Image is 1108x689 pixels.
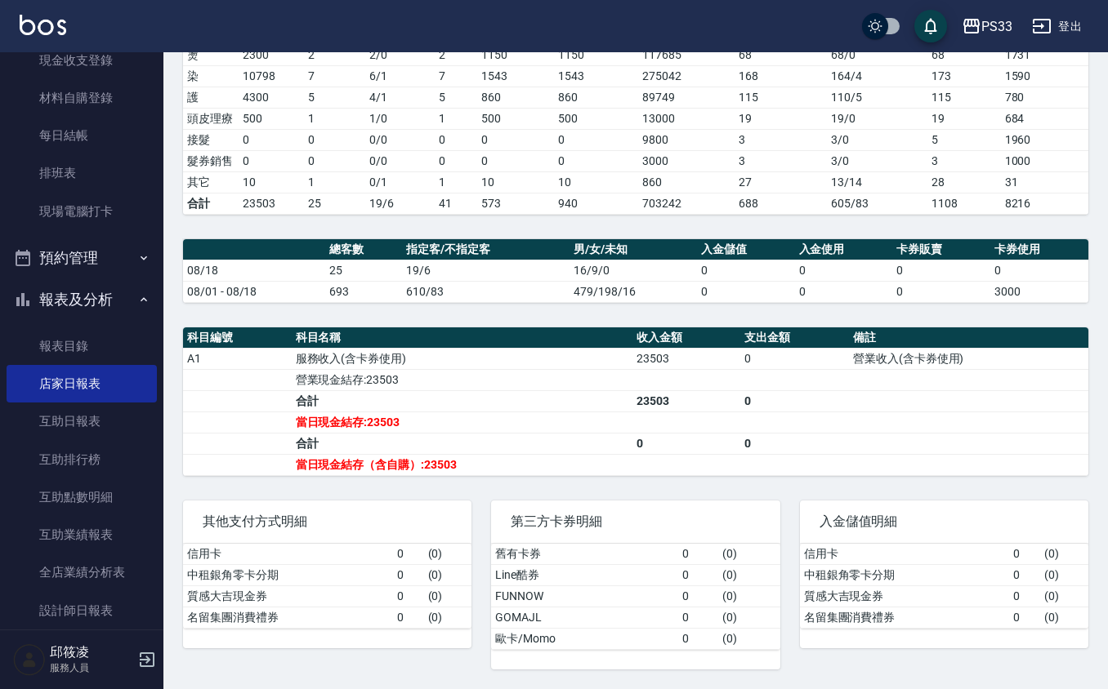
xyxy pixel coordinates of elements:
[7,516,157,553] a: 互助業績報表
[491,585,677,607] td: FUNNOW
[7,237,157,279] button: 預約管理
[239,65,304,87] td: 10798
[365,129,435,150] td: 0 / 0
[304,193,366,214] td: 25
[1009,544,1040,565] td: 0
[718,607,780,628] td: ( 0 )
[827,129,927,150] td: 3 / 0
[491,544,677,565] td: 舊有卡券
[435,193,477,214] td: 41
[511,513,760,530] span: 第三方卡券明細
[795,239,893,260] th: 入金使用
[325,239,402,260] th: 總客數
[393,607,424,628] td: 0
[927,108,1001,129] td: 19
[638,150,735,171] td: 3000
[570,281,697,302] td: 479/198/16
[304,171,366,193] td: 1
[435,44,477,65] td: 2
[1040,544,1088,565] td: ( 0 )
[435,108,477,129] td: 1
[365,87,435,108] td: 4 / 1
[183,193,239,214] td: 合計
[7,629,157,667] a: 設計師業績分析表
[7,478,157,516] a: 互助點數明細
[827,150,927,171] td: 3 / 0
[292,348,632,369] td: 服務收入(含卡券使用)
[638,108,735,129] td: 13000
[325,260,402,281] td: 25
[491,607,677,628] td: GOMAJL
[365,171,435,193] td: 0 / 1
[477,65,554,87] td: 1543
[927,193,1001,214] td: 1108
[570,260,697,281] td: 16/9/0
[7,402,157,440] a: 互助日報表
[435,65,477,87] td: 7
[402,281,570,302] td: 610/83
[20,15,66,35] img: Logo
[239,108,304,129] td: 500
[554,129,639,150] td: 0
[990,260,1088,281] td: 0
[7,79,157,117] a: 材料自購登錄
[678,564,718,585] td: 0
[13,643,46,676] img: Person
[927,129,1001,150] td: 5
[183,129,239,150] td: 接髮
[632,327,741,349] th: 收入金額
[50,644,133,660] h5: 邱筱凌
[800,544,1010,565] td: 信用卡
[740,390,849,411] td: 0
[554,65,639,87] td: 1543
[435,150,477,171] td: 0
[827,171,927,193] td: 13 / 14
[678,544,718,565] td: 0
[1040,564,1088,585] td: ( 0 )
[183,239,1088,303] table: a dense table
[990,239,1088,260] th: 卡券使用
[1025,11,1088,42] button: 登出
[795,260,893,281] td: 0
[365,108,435,129] td: 1 / 0
[402,260,570,281] td: 19/6
[697,239,795,260] th: 入金儲值
[325,281,402,302] td: 693
[955,10,1019,43] button: PS33
[554,193,639,214] td: 940
[800,564,1010,585] td: 中租銀角零卡分期
[570,239,697,260] th: 男/女/未知
[735,65,828,87] td: 168
[1040,607,1088,628] td: ( 0 )
[491,564,677,585] td: Line酷券
[849,348,1088,369] td: 營業收入(含卡券使用)
[491,544,780,650] table: a dense table
[981,16,1012,37] div: PS33
[1009,585,1040,607] td: 0
[7,154,157,192] a: 排班表
[292,454,632,475] td: 當日現金結存（含自購）:23503
[638,65,735,87] td: 275042
[718,544,780,565] td: ( 0 )
[239,44,304,65] td: 2300
[183,544,393,565] td: 信用卡
[183,281,325,302] td: 08/01 - 08/18
[7,553,157,591] a: 全店業績分析表
[477,44,554,65] td: 1150
[718,585,780,607] td: ( 0 )
[554,87,639,108] td: 860
[491,628,677,649] td: 歐卡/Momo
[718,564,780,585] td: ( 0 )
[892,260,990,281] td: 0
[849,327,1088,349] th: 備註
[632,348,741,369] td: 23503
[7,327,157,365] a: 報表目錄
[183,150,239,171] td: 髮券銷售
[678,607,718,628] td: 0
[892,281,990,302] td: 0
[927,65,1001,87] td: 173
[638,129,735,150] td: 9800
[990,281,1088,302] td: 3000
[735,193,828,214] td: 688
[735,171,828,193] td: 27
